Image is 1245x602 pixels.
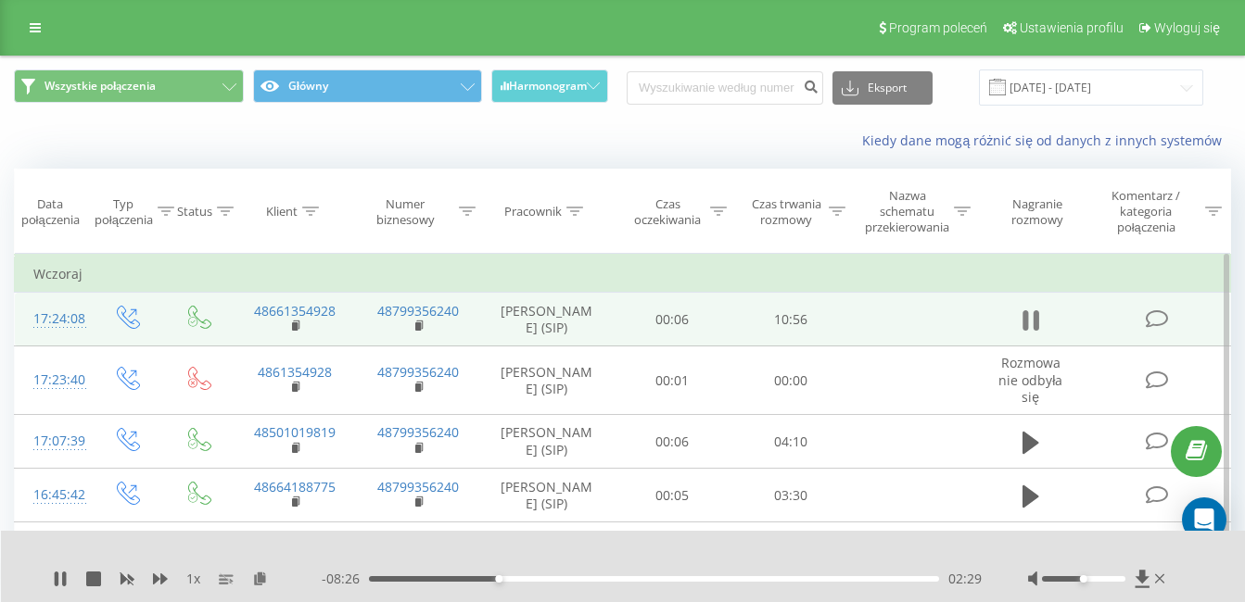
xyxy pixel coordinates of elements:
span: Ustawienia profilu [1020,20,1124,35]
div: Nazwa schematu przekierowania [865,188,949,235]
button: Harmonogram [491,69,608,103]
td: 03:30 [731,469,850,522]
span: Wszystkie połączenia [44,79,156,94]
span: - 08:26 [322,570,369,588]
span: Wyloguj się [1154,20,1220,35]
td: [PERSON_NAME] (SIP) [480,522,613,576]
button: Eksport [832,71,933,105]
td: 00:01 [613,346,731,415]
button: Wszystkie połączenia [14,69,244,103]
div: Klient [266,204,298,219]
td: [PERSON_NAME] (SIP) [480,469,613,522]
div: Czas oczekiwania [629,196,705,228]
button: Główny [253,69,483,103]
div: Pracownik [504,204,562,219]
div: 16:45:42 [33,477,71,513]
div: Accessibility label [495,575,502,583]
span: Program poleceń [889,20,987,35]
div: Accessibility label [1080,575,1087,583]
td: 00:05 [613,469,731,522]
div: 17:23:40 [33,362,71,398]
div: Nagranie rozmowy [991,196,1084,228]
td: 00:24 [731,522,850,576]
a: 48501019819 [254,423,336,441]
div: Komentarz / kategoria połączenia [1092,188,1201,235]
td: [PERSON_NAME] (SIP) [480,415,613,469]
span: Rozmowa nie odbyła się [998,354,1062,405]
td: Wczoraj [15,256,1231,293]
td: 10:56 [731,293,850,346]
td: 00:06 [613,293,731,346]
td: 00:00 [731,346,850,415]
a: Kiedy dane mogą różnić się od danych z innych systemów [862,132,1231,149]
td: 00:06 [613,415,731,469]
a: 48664188775 [254,478,336,495]
div: Numer biznesowy [357,196,454,228]
div: Status [177,204,212,219]
div: Open Intercom Messenger [1182,497,1226,542]
div: Typ połączenia [95,196,153,228]
div: Czas trwania rozmowy [748,196,824,228]
td: 00:16 [613,522,731,576]
div: 17:07:39 [33,423,71,459]
td: [PERSON_NAME] (SIP) [480,346,613,415]
a: 48799356240 [377,423,459,441]
span: 02:29 [948,570,982,588]
div: Data połączenia [15,196,85,228]
div: 17:24:08 [33,301,71,337]
a: 48799356240 [377,302,459,320]
td: 04:10 [731,415,850,469]
a: 48799356240 [377,478,459,495]
a: 4861354928 [258,363,332,381]
span: Harmonogram [509,80,587,93]
input: Wyszukiwanie według numeru [627,71,823,105]
td: [PERSON_NAME] (SIP) [480,293,613,346]
span: 1 x [186,570,200,588]
a: 48661354928 [254,302,336,320]
a: 48799356240 [377,363,459,381]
